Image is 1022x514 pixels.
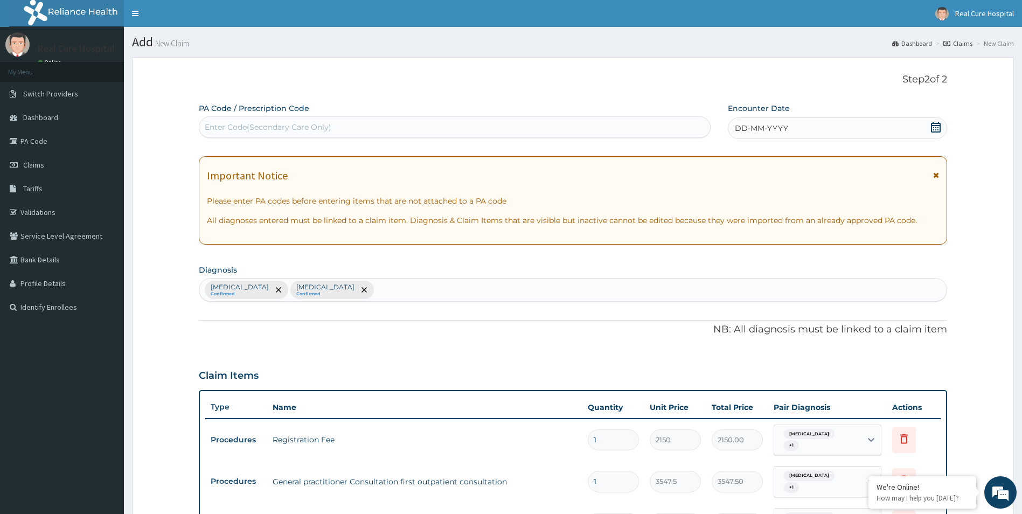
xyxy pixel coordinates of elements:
[784,482,799,493] span: + 1
[267,471,583,492] td: General practitioner Consultation first outpatient consultation
[267,429,583,450] td: Registration Fee
[205,122,331,133] div: Enter Code(Secondary Care Only)
[784,429,835,440] span: [MEDICAL_DATA]
[56,60,181,74] div: Chat with us now
[23,160,44,170] span: Claims
[199,323,948,337] p: NB: All diagnosis must be linked to a claim item
[199,265,237,275] label: Diagnosis
[955,9,1014,18] span: Real Cure Hospital
[211,291,269,297] small: Confirmed
[62,136,149,245] span: We're online!
[943,39,972,48] a: Claims
[211,283,269,291] p: [MEDICAL_DATA]
[644,397,706,418] th: Unit Price
[153,39,189,47] small: New Claim
[728,103,790,114] label: Encounter Date
[20,54,44,81] img: d_794563401_company_1708531726252_794563401
[207,196,940,206] p: Please enter PA codes before entering items that are not attached to a PA code
[582,397,644,418] th: Quantity
[5,294,205,332] textarea: Type your message and hit 'Enter'
[784,440,799,451] span: + 1
[23,184,43,193] span: Tariffs
[132,35,1014,49] h1: Add
[892,39,932,48] a: Dashboard
[877,494,968,503] p: How may I help you today?
[887,397,941,418] th: Actions
[296,291,354,297] small: Confirmed
[38,44,115,53] p: Real Cure Hospital
[205,430,267,450] td: Procedures
[274,285,283,295] span: remove selection option
[199,370,259,382] h3: Claim Items
[23,113,58,122] span: Dashboard
[38,59,64,66] a: Online
[784,470,835,481] span: [MEDICAL_DATA]
[205,471,267,491] td: Procedures
[768,397,887,418] th: Pair Diagnosis
[23,89,78,99] span: Switch Providers
[735,123,788,134] span: DD-MM-YYYY
[974,39,1014,48] li: New Claim
[267,397,583,418] th: Name
[935,7,949,20] img: User Image
[205,397,267,417] th: Type
[207,170,288,182] h1: Important Notice
[877,482,968,492] div: We're Online!
[359,285,369,295] span: remove selection option
[5,32,30,57] img: User Image
[207,215,940,226] p: All diagnoses entered must be linked to a claim item. Diagnosis & Claim Items that are visible bu...
[199,103,309,114] label: PA Code / Prescription Code
[296,283,354,291] p: [MEDICAL_DATA]
[199,74,948,86] p: Step 2 of 2
[706,397,768,418] th: Total Price
[177,5,203,31] div: Minimize live chat window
